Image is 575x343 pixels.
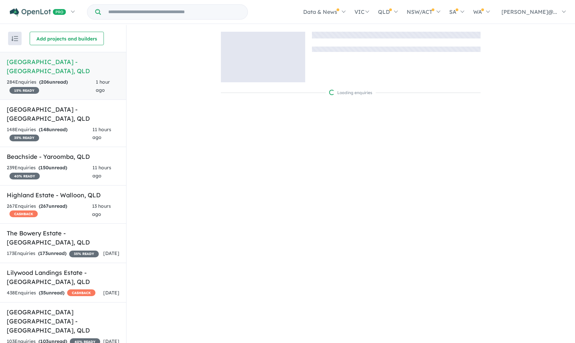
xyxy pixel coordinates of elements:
[92,203,111,217] span: 13 hours ago
[69,251,99,257] span: 35 % READY
[103,250,119,256] span: [DATE]
[103,290,119,296] span: [DATE]
[329,89,372,96] div: Loading enquiries
[38,165,67,171] strong: ( unread)
[40,203,49,209] span: 267
[7,105,119,123] h5: [GEOGRAPHIC_DATA] - [GEOGRAPHIC_DATA] , QLD
[11,36,18,41] img: sort.svg
[10,8,66,17] img: Openlot PRO Logo White
[39,79,68,85] strong: ( unread)
[92,126,111,141] span: 11 hours ago
[7,268,119,286] h5: Lilywood Landings Estate - [GEOGRAPHIC_DATA] , QLD
[501,8,557,15] span: [PERSON_NAME]@...
[7,202,92,219] div: 267 Enquir ies
[41,79,49,85] span: 206
[40,126,49,133] span: 148
[9,135,39,141] span: 35 % READY
[40,165,49,171] span: 150
[39,126,67,133] strong: ( unread)
[9,87,39,94] span: 15 % READY
[102,5,246,19] input: Try estate name, suburb, builder or developer
[7,308,119,335] h5: [GEOGRAPHIC_DATA] [GEOGRAPHIC_DATA] - [GEOGRAPHIC_DATA] , QLD
[30,32,104,45] button: Add projects and builders
[7,289,95,297] div: 438 Enquir ies
[39,203,67,209] strong: ( unread)
[7,229,119,247] h5: The Bowery Estate - [GEOGRAPHIC_DATA] , QLD
[92,165,111,179] span: 11 hours ago
[7,250,99,258] div: 173 Enquir ies
[7,152,119,161] h5: Beachside - Yaroomba , QLD
[40,290,46,296] span: 35
[7,164,92,180] div: 239 Enquir ies
[7,78,96,94] div: 284 Enquir ies
[38,250,66,256] strong: ( unread)
[9,173,40,179] span: 40 % READY
[7,126,92,142] div: 148 Enquir ies
[7,57,119,76] h5: [GEOGRAPHIC_DATA] - [GEOGRAPHIC_DATA] , QLD
[40,250,48,256] span: 173
[9,210,38,217] span: CASHBACK
[39,290,64,296] strong: ( unread)
[96,79,110,93] span: 1 hour ago
[67,289,95,296] span: CASHBACK
[7,191,119,200] h5: Highland Estate - Walloon , QLD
